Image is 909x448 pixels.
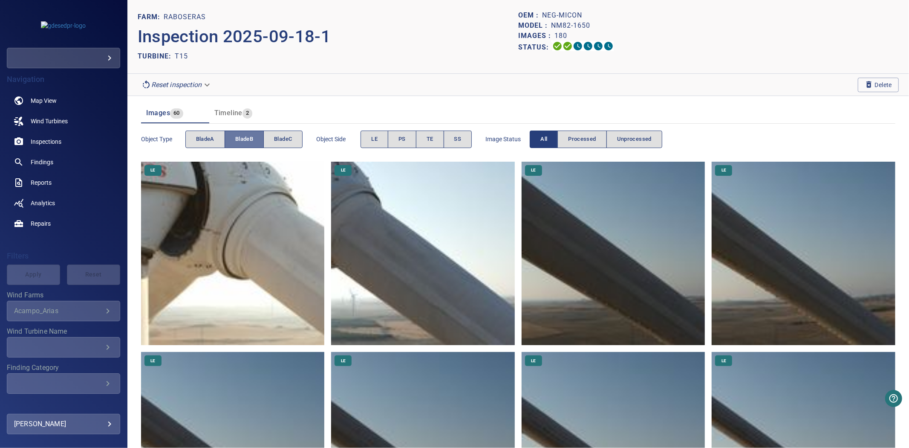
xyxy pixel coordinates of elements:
[185,131,225,148] button: bladeA
[336,358,351,364] span: LE
[617,134,652,144] span: Unprocessed
[14,307,103,315] div: Acampo_Arias
[7,111,120,131] a: windturbines noActive
[242,108,252,118] span: 2
[530,131,662,148] div: imageStatus
[7,337,120,358] div: Wind Turbine Name
[138,24,518,49] p: Inspection 2025-09-18-1
[7,90,120,111] a: map noActive
[427,134,433,144] span: TE
[551,20,590,31] p: NM82-1650
[235,134,253,144] span: bladeB
[858,78,899,92] button: Delete
[7,328,120,335] label: Wind Turbine Name
[388,131,416,148] button: PS
[7,213,120,234] a: repairs noActive
[138,12,164,22] p: FARM:
[716,167,731,173] span: LE
[14,417,113,431] div: [PERSON_NAME]
[31,199,55,207] span: Analytics
[568,134,596,144] span: Processed
[7,373,120,394] div: Finding Category
[7,292,120,299] label: Wind Farms
[7,152,120,172] a: findings noActive
[398,134,406,144] span: PS
[196,134,214,144] span: bladeA
[274,134,292,144] span: bladeC
[485,135,530,143] span: Image Status
[361,131,388,148] button: LE
[7,193,120,213] a: analytics noActive
[31,158,53,166] span: Findings
[526,167,541,173] span: LE
[31,178,52,187] span: Reports
[7,172,120,193] a: reports noActive
[170,108,183,118] span: 60
[225,131,264,148] button: bladeB
[557,131,606,148] button: Processed
[138,77,215,92] div: Reset inspection
[454,134,462,144] span: SS
[552,41,563,51] svg: Uploading 100%
[540,134,547,144] span: All
[865,80,892,90] span: Delete
[526,358,541,364] span: LE
[164,12,206,22] p: Raboseras
[7,364,120,371] label: Finding Category
[145,167,160,173] span: LE
[416,131,444,148] button: TE
[31,219,51,228] span: Repairs
[145,358,160,364] span: LE
[31,117,68,125] span: Wind Turbines
[214,109,242,117] span: Timeline
[7,75,120,84] h4: Navigation
[371,134,378,144] span: LE
[530,131,558,148] button: All
[263,131,303,148] button: bladeC
[146,109,170,117] span: Images
[185,131,303,148] div: objectType
[7,252,120,260] h4: Filters
[518,41,552,53] p: Status:
[31,96,57,105] span: Map View
[175,51,188,61] p: T15
[716,358,731,364] span: LE
[554,31,567,41] p: 180
[361,131,472,148] div: objectSide
[7,301,120,321] div: Wind Farms
[444,131,472,148] button: SS
[518,31,554,41] p: Images :
[336,167,351,173] span: LE
[31,137,61,146] span: Inspections
[573,41,583,51] svg: Selecting 0%
[542,10,582,20] p: NEG-Micon
[7,48,120,68] div: gdesedpr
[316,135,361,143] span: Object Side
[563,41,573,51] svg: Data Formatted 100%
[518,10,542,20] p: OEM :
[518,20,551,31] p: Model :
[7,131,120,152] a: inspections noActive
[41,21,86,30] img: gdesedpr-logo
[141,135,185,143] span: Object type
[138,51,175,61] p: TURBINE:
[606,131,662,148] button: Unprocessed
[151,81,202,89] em: Reset inspection
[583,41,593,51] svg: ML Processing 0%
